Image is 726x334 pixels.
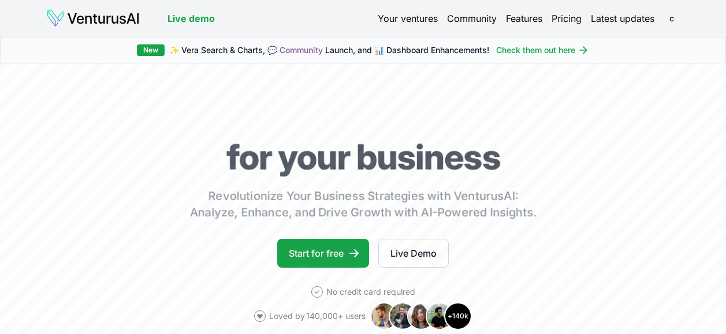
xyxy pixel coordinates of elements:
img: Avatar 1 [370,302,398,330]
a: Live Demo [378,239,449,268]
a: Start for free [277,239,369,268]
a: Community [447,12,497,25]
img: Avatar 4 [426,302,453,330]
a: Live demo [167,12,215,25]
a: Community [280,45,323,55]
a: Your ventures [378,12,438,25]
button: c [664,10,680,27]
img: Avatar 3 [407,302,435,330]
span: ✨ Vera Search & Charts, 💬 Launch, and 📊 Dashboard Enhancements! [169,44,489,56]
img: Avatar 2 [389,302,416,330]
span: c [662,9,681,28]
div: New [137,44,165,56]
a: Pricing [552,12,582,25]
img: logo [46,9,140,28]
a: Features [506,12,542,25]
a: Latest updates [591,12,654,25]
a: Check them out here [496,44,589,56]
